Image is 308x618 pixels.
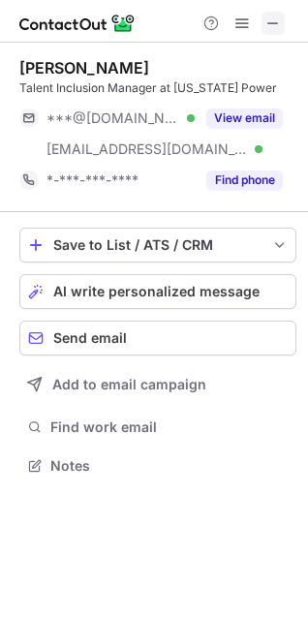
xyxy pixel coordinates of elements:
[19,228,296,263] button: save-profile-one-click
[19,367,296,402] button: Add to email campaign
[206,108,283,128] button: Reveal Button
[46,140,248,158] span: [EMAIL_ADDRESS][DOMAIN_NAME]
[19,321,296,355] button: Send email
[19,452,296,479] button: Notes
[46,109,180,127] span: ***@[DOMAIN_NAME]
[206,170,283,190] button: Reveal Button
[53,284,260,299] span: AI write personalized message
[19,79,296,97] div: Talent Inclusion Manager at [US_STATE] Power
[53,237,262,253] div: Save to List / ATS / CRM
[19,12,136,35] img: ContactOut v5.3.10
[19,414,296,441] button: Find work email
[19,58,149,77] div: [PERSON_NAME]
[52,377,206,392] span: Add to email campaign
[53,330,127,346] span: Send email
[50,418,289,436] span: Find work email
[50,457,289,475] span: Notes
[19,274,296,309] button: AI write personalized message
